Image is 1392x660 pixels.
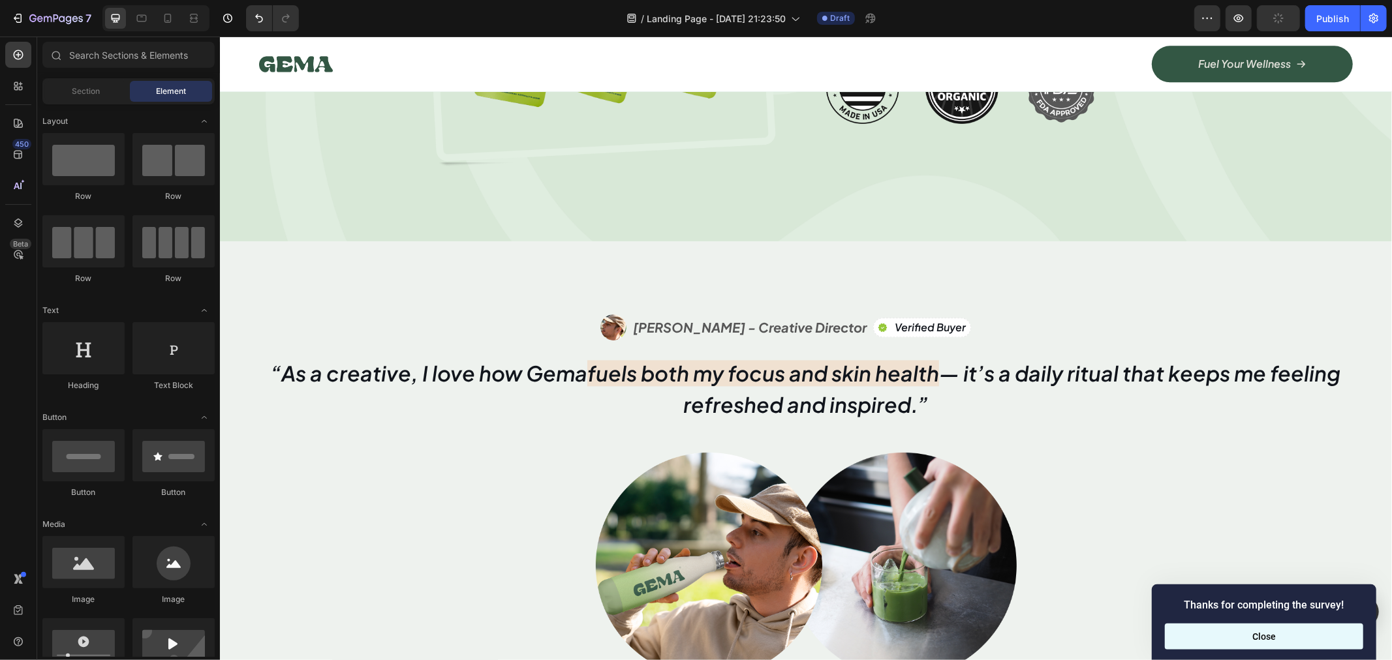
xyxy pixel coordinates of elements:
span: Media [42,518,65,530]
div: Button [132,487,215,498]
div: Button [42,487,125,498]
img: gempages_432750572815254551-24a3c3e3-1d61-4dc7-96dd-4c7f58e65e53.png [380,278,407,304]
h2: Thanks for completing the survey! [1165,595,1363,613]
div: Beta [10,239,31,249]
button: Publish [1305,5,1360,31]
span: Draft [830,12,850,24]
img: gempages_432750572815254551-7627cfcf-75bc-4853-a9b4-6a28933ef34e.png [376,416,797,642]
div: Row [132,190,215,202]
span: Section [72,85,101,97]
span: Button [42,412,67,423]
div: Text Block [132,380,215,391]
input: Search Sections & Elements [42,42,215,68]
div: Row [42,190,125,202]
div: Undo/Redo [246,5,299,31]
div: 450 [12,139,31,149]
span: Landing Page - [DATE] 21:23:50 [647,12,786,25]
div: Image [132,593,215,605]
span: Toggle open [194,514,215,535]
span: Toggle open [194,300,215,321]
button: Close [1165,623,1363,650]
div: Publish [1316,12,1349,25]
span: Layout [42,115,68,127]
span: Element [156,85,186,97]
iframe: Design area [220,37,1392,660]
button: 7 [5,5,97,31]
span: Text [42,305,59,316]
div: Row [132,273,215,284]
p: Verified Buyer [675,283,746,299]
p: 7 [85,10,91,26]
span: / [641,12,644,25]
div: Image [42,593,125,605]
span: fuels both my focus and skin health [367,323,719,350]
div: Heading [42,380,125,391]
div: Row [42,273,125,284]
span: Toggle open [194,111,215,132]
p: “As a creative, I love how Gema — it’s a daily ritual that keeps me feeling refreshed and inspired.” [40,321,1132,383]
p: [PERSON_NAME] - Creative Director [413,281,647,301]
span: Toggle open [194,407,215,428]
